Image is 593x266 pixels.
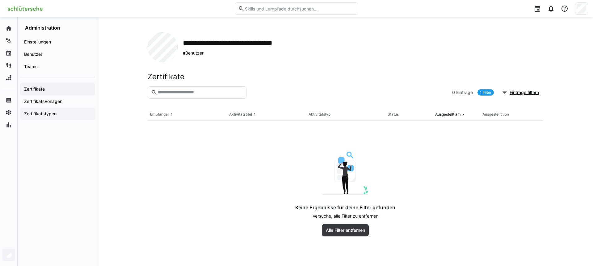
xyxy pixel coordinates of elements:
[322,224,369,236] button: Alle Filter entfernen
[295,204,395,211] h4: Keine Ergebnisse für deine Filter gefunden
[482,112,509,117] div: Ausgestellt von
[498,86,543,99] button: Einträge filtern
[456,89,473,96] span: Einträge
[229,112,252,117] div: Aktivitätstitel
[148,72,184,81] h2: Zertifikate
[325,227,366,233] span: Alle Filter entfernen
[313,213,378,219] p: Versuche, alle Filter zu entfernen
[183,50,299,56] span: Benutzer
[150,112,169,117] div: Empfänger
[388,112,399,117] div: Status
[477,89,494,96] a: 1 Filter
[509,89,540,96] span: Einträge filtern
[244,6,355,11] input: Skills und Lernpfade durchsuchen…
[309,112,330,117] div: Aktivitätstyp
[435,112,461,117] div: Ausgestellt am
[452,89,455,96] span: 0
